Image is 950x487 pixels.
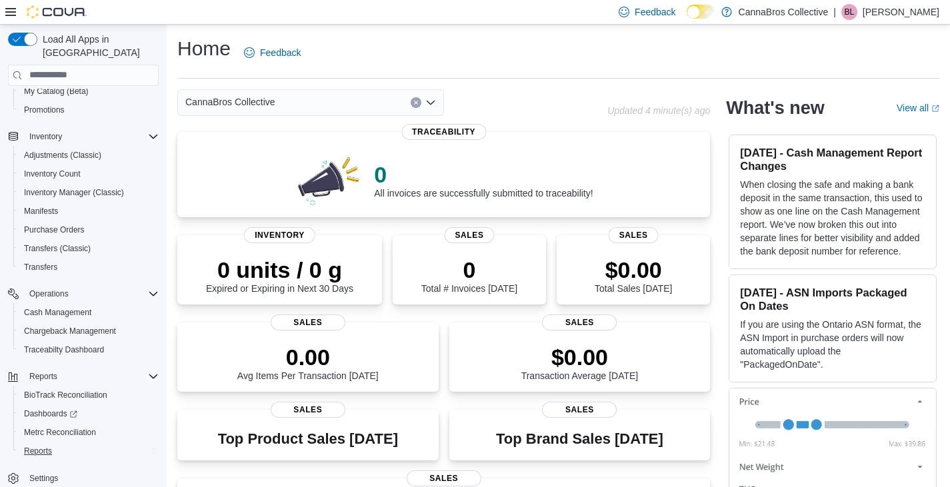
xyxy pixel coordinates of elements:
button: Adjustments (Classic) [13,146,164,165]
span: Chargeback Management [24,326,116,336]
div: All invoices are successfully submitted to traceability! [374,161,593,199]
span: Cash Management [24,307,91,318]
div: Expired or Expiring in Next 30 Days [206,256,353,294]
span: Dashboards [24,408,77,419]
p: 0 units / 0 g [206,256,353,283]
span: Traceabilty Dashboard [19,342,159,358]
a: Reports [19,443,57,459]
a: My Catalog (Beta) [19,83,94,99]
span: Operations [29,288,69,299]
span: Sales [407,470,481,486]
span: Manifests [19,203,159,219]
a: Dashboards [13,404,164,423]
p: $0.00 [521,344,639,370]
button: Metrc Reconciliation [13,423,164,442]
span: BioTrack Reconciliation [24,390,107,400]
span: Transfers [19,259,159,275]
span: Sales [271,402,345,418]
button: Cash Management [13,303,164,322]
span: My Catalog (Beta) [24,86,89,97]
button: Inventory Manager (Classic) [13,183,164,202]
p: When closing the safe and making a bank deposit in the same transaction, this used to show as one... [740,178,925,258]
span: Manifests [24,206,58,217]
img: Cova [27,5,87,19]
span: Sales [609,227,659,243]
span: CannaBros Collective [185,94,275,110]
button: Promotions [13,101,164,119]
button: Transfers [13,258,164,276]
span: Load All Apps in [GEOGRAPHIC_DATA] [37,33,159,59]
span: Inventory Manager (Classic) [19,185,159,201]
button: Inventory Count [13,165,164,183]
div: Bayden LaPiana [841,4,857,20]
p: 0.00 [237,344,379,370]
h1: Home [177,35,231,62]
p: Updated 4 minute(s) ago [607,105,710,116]
span: Operations [24,286,159,302]
span: Adjustments (Classic) [19,147,159,163]
a: Inventory Count [19,166,86,182]
a: View allExternal link [897,103,939,113]
input: Dark Mode [687,5,715,19]
button: Clear input [411,97,421,108]
span: Feedback [635,5,675,19]
a: Manifests [19,203,63,219]
a: Inventory Manager (Classic) [19,185,129,201]
span: Inventory [244,227,315,243]
span: Transfers (Classic) [24,243,91,254]
span: BL [845,4,855,20]
span: Purchase Orders [24,225,85,235]
span: Metrc Reconciliation [19,424,159,440]
button: Transfers (Classic) [13,239,164,258]
span: Chargeback Management [19,323,159,339]
a: Purchase Orders [19,222,90,238]
div: Transaction Average [DATE] [521,344,639,381]
a: Chargeback Management [19,323,121,339]
span: Traceability [401,124,486,140]
span: Inventory Count [19,166,159,182]
p: 0 [421,256,517,283]
span: Feedback [260,46,301,59]
button: Inventory [3,127,164,146]
span: My Catalog (Beta) [19,83,159,99]
span: Transfers (Classic) [19,241,159,256]
a: Traceabilty Dashboard [19,342,109,358]
span: Traceabilty Dashboard [24,344,104,355]
span: Inventory [29,131,62,142]
div: Avg Items Per Transaction [DATE] [237,344,379,381]
img: 0 [295,153,364,207]
span: Reports [24,368,159,384]
button: Reports [24,368,63,384]
span: Transfers [24,262,57,272]
a: Dashboards [19,406,83,422]
button: My Catalog (Beta) [13,82,164,101]
a: Transfers [19,259,63,275]
span: Settings [29,473,58,484]
a: Cash Management [19,304,97,320]
a: Transfers (Classic) [19,241,96,256]
span: Sales [271,314,345,330]
p: CannaBros Collective [739,4,829,20]
span: Sales [445,227,495,243]
span: Cash Management [19,304,159,320]
h3: Top Brand Sales [DATE] [496,431,663,447]
div: Total Sales [DATE] [595,256,672,294]
span: Sales [542,314,617,330]
button: Reports [13,442,164,460]
a: Adjustments (Classic) [19,147,107,163]
button: Chargeback Management [13,322,164,340]
button: Open list of options [425,97,436,108]
span: Reports [29,371,57,382]
button: Inventory [24,129,67,145]
span: Settings [24,470,159,486]
button: Operations [3,284,164,303]
h2: What's new [726,97,824,119]
p: | [833,4,836,20]
p: If you are using the Ontario ASN format, the ASN Import in purchase orders will now automatically... [740,318,925,371]
span: Promotions [24,105,65,115]
span: Inventory [24,129,159,145]
p: 0 [374,161,593,188]
button: Operations [24,286,74,302]
a: Settings [24,470,63,486]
